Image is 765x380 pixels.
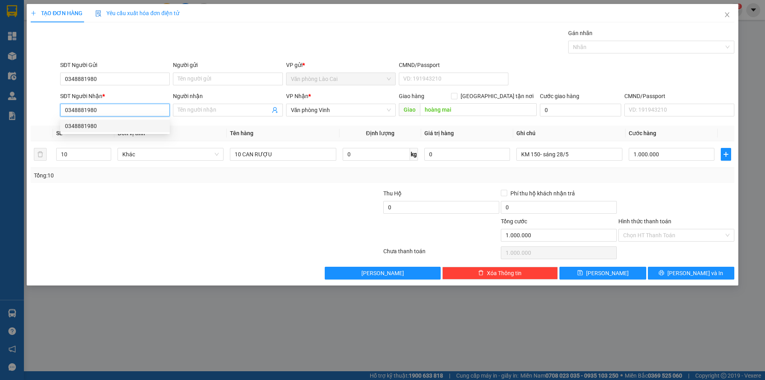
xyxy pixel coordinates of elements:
[724,12,730,18] span: close
[291,73,391,85] span: Văn phòng Lào Cai
[399,103,420,116] span: Giao
[507,189,578,198] span: Phí thu hộ khách nhận trả
[540,93,579,99] label: Cước giao hàng
[721,148,731,161] button: plus
[659,270,664,276] span: printer
[559,267,646,280] button: save[PERSON_NAME]
[516,148,622,161] input: Ghi Chú
[721,151,731,158] span: plus
[424,130,454,136] span: Giá trị hàng
[586,269,629,278] span: [PERSON_NAME]
[291,104,391,116] span: Văn phòng Vinh
[716,4,738,26] button: Close
[173,61,282,69] div: Người gửi
[34,171,295,180] div: Tổng: 10
[122,148,219,160] span: Khác
[95,10,179,16] span: Yêu cầu xuất hóa đơn điện tử
[629,130,656,136] span: Cước hàng
[648,267,734,280] button: printer[PERSON_NAME] và In
[382,247,500,261] div: Chưa thanh toán
[60,61,170,69] div: SĐT Người Gửi
[501,218,527,224] span: Tổng cước
[230,130,253,136] span: Tên hàng
[361,269,404,278] span: [PERSON_NAME]
[442,267,558,280] button: deleteXóa Thông tin
[399,61,508,69] div: CMND/Passport
[513,126,626,141] th: Ghi chú
[60,120,170,132] div: 0348881980
[577,270,583,276] span: save
[286,93,308,99] span: VP Nhận
[56,130,63,136] span: SL
[65,122,165,130] div: 0348881980
[106,6,192,20] b: [DOMAIN_NAME]
[366,130,394,136] span: Định lượng
[568,30,592,36] label: Gán nhãn
[618,218,671,224] label: Hình thức thanh toán
[33,10,120,41] b: [PERSON_NAME] (Vinh - Sapa)
[4,46,64,59] h2: 2RT77LHE
[42,46,147,101] h1: Giao dọc đường
[424,148,510,161] input: 0
[399,93,424,99] span: Giao hàng
[487,269,522,278] span: Xóa Thông tin
[31,10,82,16] span: TẠO ĐƠN HÀNG
[173,92,282,100] div: Người nhận
[410,148,418,161] span: kg
[230,148,336,161] input: VD: Bàn, Ghế
[31,10,36,16] span: plus
[478,270,484,276] span: delete
[34,148,47,161] button: delete
[95,10,102,17] img: icon
[624,92,734,100] div: CMND/Passport
[667,269,723,278] span: [PERSON_NAME] và In
[272,107,278,113] span: user-add
[540,104,621,116] input: Cước giao hàng
[420,103,537,116] input: Dọc đường
[383,190,402,197] span: Thu Hộ
[286,61,396,69] div: VP gửi
[457,92,537,100] span: [GEOGRAPHIC_DATA] tận nơi
[60,92,170,100] div: SĐT Người Nhận
[325,267,441,280] button: [PERSON_NAME]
